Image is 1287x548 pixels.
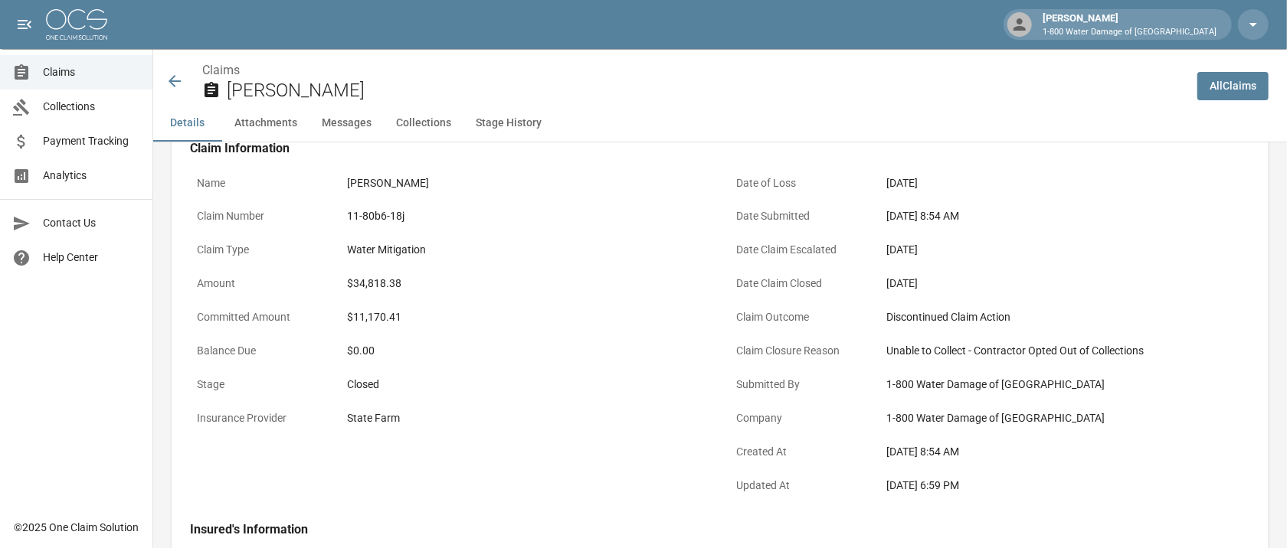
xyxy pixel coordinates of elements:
p: Stage [190,370,328,400]
p: Amount [190,269,328,298]
span: Claims [43,64,140,80]
button: Details [153,105,222,142]
p: Date Claim Escalated [729,235,867,265]
button: Collections [384,105,463,142]
button: Stage History [463,105,554,142]
div: [DATE] [886,276,1243,292]
div: Unable to Collect - Contractor Opted Out of Collections [886,343,1243,359]
div: [DATE] [886,242,1243,258]
div: State Farm [347,410,704,426]
span: Collections [43,99,140,115]
h4: Claim Information [190,141,1250,156]
div: [DATE] 8:54 AM [886,444,1243,460]
p: Balance Due [190,336,328,366]
p: Created At [729,437,867,467]
button: Messages [309,105,384,142]
span: Payment Tracking [43,133,140,149]
div: 1-800 Water Damage of [GEOGRAPHIC_DATA] [886,377,1243,393]
span: Analytics [43,168,140,184]
p: Date Claim Closed [729,269,867,298]
p: Updated At [729,471,867,501]
p: Claim Outcome [729,302,867,332]
p: Company [729,403,867,433]
div: 1-800 Water Damage of [GEOGRAPHIC_DATA] [886,410,1243,426]
nav: breadcrumb [202,61,1185,80]
div: [PERSON_NAME] [347,175,704,191]
a: AllClaims [1197,72,1269,100]
p: Claim Number [190,201,328,231]
h2: [PERSON_NAME] [227,80,1185,102]
div: $34,818.38 [347,276,704,292]
h4: Insured's Information [190,522,1250,537]
div: [DATE] 6:59 PM [886,478,1243,494]
p: Insurance Provider [190,403,328,433]
div: anchor tabs [153,105,1287,142]
img: ocs-logo-white-transparent.png [46,9,107,40]
div: $11,170.41 [347,309,704,325]
div: Discontinued Claim Action [886,309,1243,325]
div: Water Mitigation [347,242,704,258]
div: © 2025 One Claim Solution [14,520,139,535]
p: Date Submitted [729,201,867,231]
button: open drawer [9,9,40,40]
p: Committed Amount [190,302,328,332]
div: Closed [347,377,704,393]
p: 1-800 Water Damage of [GEOGRAPHIC_DATA] [1043,26,1217,39]
div: [DATE] [886,175,1243,191]
p: Claim Type [190,235,328,265]
p: Name [190,168,328,198]
p: Date of Loss [729,168,867,198]
div: $0.00 [347,343,704,359]
div: 11-80b6-18j [347,208,704,224]
button: Attachments [222,105,309,142]
div: [DATE] 8:54 AM [886,208,1243,224]
p: Claim Closure Reason [729,336,867,366]
div: [PERSON_NAME] [1036,11,1223,38]
p: Submitted By [729,370,867,400]
span: Help Center [43,250,140,266]
span: Contact Us [43,215,140,231]
a: Claims [202,63,240,77]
